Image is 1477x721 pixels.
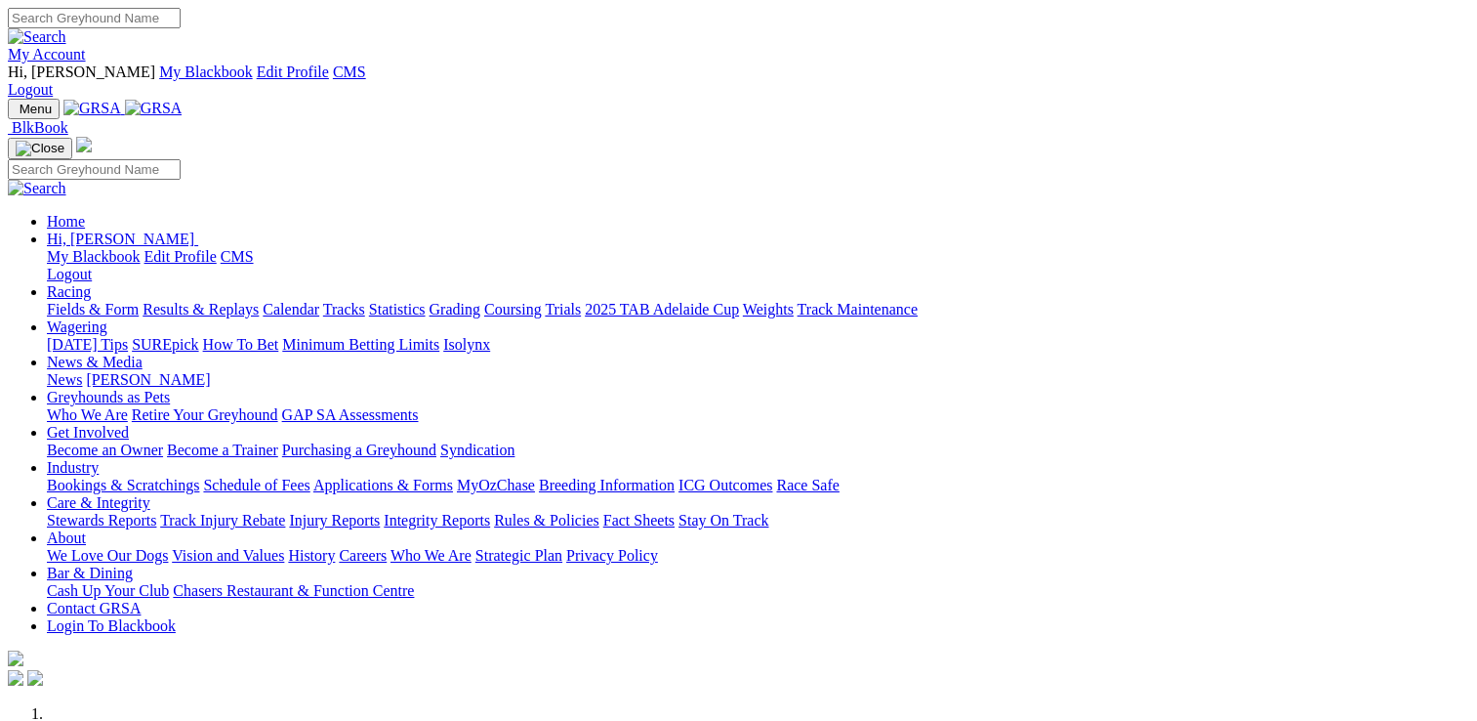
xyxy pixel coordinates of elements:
[443,336,490,353] a: Isolynx
[47,266,92,282] a: Logout
[47,600,141,616] a: Contact GRSA
[47,547,168,564] a: We Love Our Dogs
[47,301,1469,318] div: Racing
[585,301,739,318] a: 2025 TAB Adelaide Cup
[282,406,419,423] a: GAP SA Assessments
[47,477,1469,494] div: Industry
[545,301,581,318] a: Trials
[47,406,1469,424] div: Greyhounds as Pets
[47,248,141,265] a: My Blackbook
[313,477,453,493] a: Applications & Forms
[282,442,436,458] a: Purchasing a Greyhound
[776,477,839,493] a: Race Safe
[8,64,1469,99] div: My Account
[8,651,23,666] img: logo-grsa-white.png
[390,547,472,564] a: Who We Are
[47,248,1469,283] div: Hi, [PERSON_NAME]
[8,99,60,119] button: Toggle navigation
[47,424,129,441] a: Get Involved
[47,371,1469,389] div: News & Media
[125,100,183,117] img: GRSA
[440,442,514,458] a: Syndication
[8,138,72,159] button: Toggle navigation
[8,28,66,46] img: Search
[47,389,170,405] a: Greyhounds as Pets
[323,301,365,318] a: Tracks
[20,102,52,116] span: Menu
[47,336,128,353] a: [DATE] Tips
[203,477,309,493] a: Schedule of Fees
[47,213,85,230] a: Home
[27,670,43,686] img: twitter.svg
[132,406,278,423] a: Retire Your Greyhound
[8,159,181,180] input: Search
[167,442,278,458] a: Become a Trainer
[76,137,92,152] img: logo-grsa-white.png
[8,119,68,136] a: BlkBook
[47,512,1469,530] div: Care & Integrity
[263,301,319,318] a: Calendar
[457,477,535,493] a: MyOzChase
[47,477,199,493] a: Bookings & Scratchings
[566,547,658,564] a: Privacy Policy
[47,442,1469,459] div: Get Involved
[333,64,366,80] a: CMS
[494,512,599,529] a: Rules & Policies
[339,547,387,564] a: Careers
[47,231,194,247] span: Hi, [PERSON_NAME]
[132,336,198,353] a: SUREpick
[47,231,198,247] a: Hi, [PERSON_NAME]
[159,64,253,80] a: My Blackbook
[289,512,380,529] a: Injury Reports
[743,301,794,318] a: Weights
[8,8,181,28] input: Search
[47,406,128,423] a: Who We Are
[484,301,542,318] a: Coursing
[475,547,562,564] a: Strategic Plan
[47,301,139,318] a: Fields & Form
[384,512,490,529] a: Integrity Reports
[203,336,279,353] a: How To Bet
[160,512,285,529] a: Track Injury Rebate
[539,477,675,493] a: Breeding Information
[172,547,284,564] a: Vision and Values
[8,46,86,63] a: My Account
[47,512,156,529] a: Stewards Reports
[47,547,1469,565] div: About
[63,100,121,117] img: GRSA
[47,371,82,388] a: News
[678,477,772,493] a: ICG Outcomes
[47,494,150,511] a: Care & Integrity
[430,301,480,318] a: Grading
[173,582,414,599] a: Chasers Restaurant & Function Centre
[8,670,23,686] img: facebook.svg
[288,547,335,564] a: History
[47,354,143,370] a: News & Media
[47,565,133,581] a: Bar & Dining
[47,459,99,476] a: Industry
[257,64,329,80] a: Edit Profile
[12,119,68,136] span: BlkBook
[8,81,53,98] a: Logout
[678,512,768,529] a: Stay On Track
[143,301,259,318] a: Results & Replays
[369,301,426,318] a: Statistics
[8,64,155,80] span: Hi, [PERSON_NAME]
[47,582,169,599] a: Cash Up Your Club
[221,248,254,265] a: CMS
[144,248,217,265] a: Edit Profile
[47,283,91,300] a: Racing
[47,442,163,458] a: Become an Owner
[16,141,64,156] img: Close
[798,301,918,318] a: Track Maintenance
[47,336,1469,354] div: Wagering
[47,617,176,634] a: Login To Blackbook
[47,318,107,335] a: Wagering
[86,371,210,388] a: [PERSON_NAME]
[47,582,1469,600] div: Bar & Dining
[8,180,66,197] img: Search
[282,336,439,353] a: Minimum Betting Limits
[603,512,675,529] a: Fact Sheets
[47,530,86,546] a: About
